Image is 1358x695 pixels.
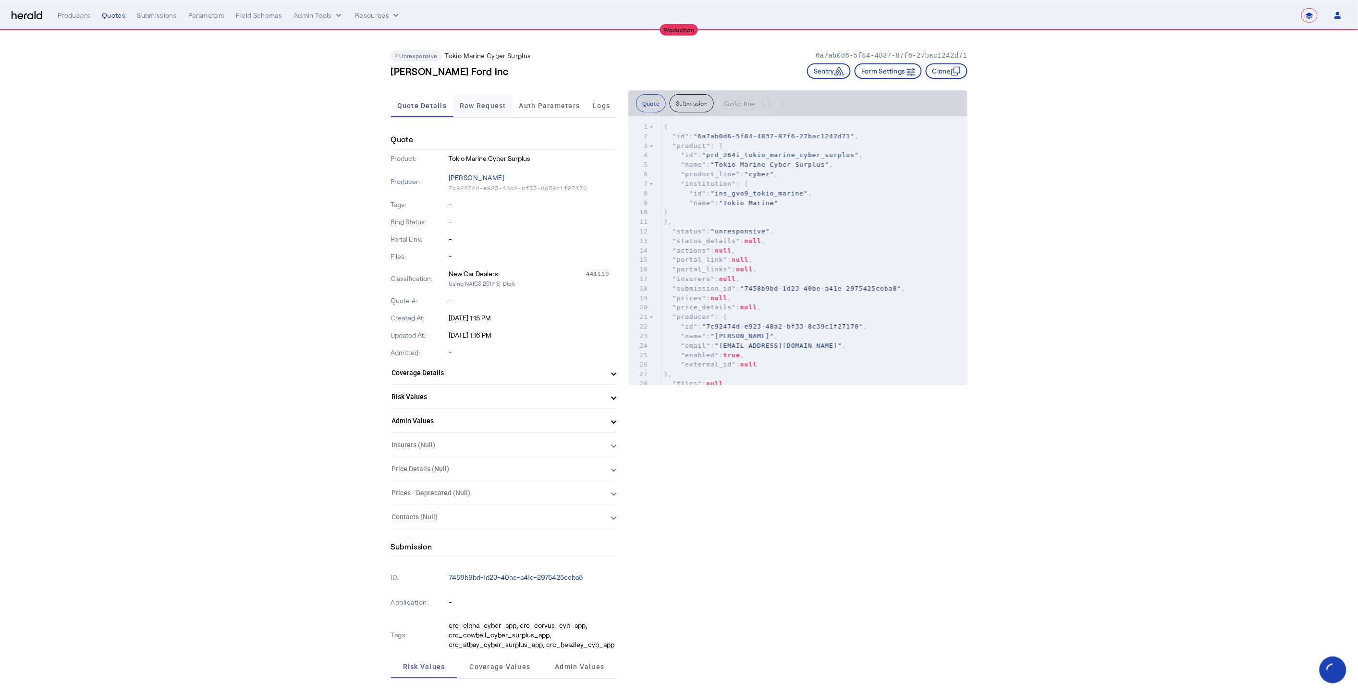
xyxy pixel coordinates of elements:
span: "Tokio Marine" [719,199,779,207]
p: [DATE] 1:16 PM [449,330,617,340]
span: "institution" [681,180,736,187]
mat-panel-title: Risk Values [392,392,604,402]
span: "portal_links" [673,266,732,273]
span: Carrier Raw [724,100,755,106]
p: - [449,252,617,261]
span: "status" [673,228,707,235]
span: "7c92474d-e923-48a2-bf33-8c39c1f27170" [702,323,863,330]
div: 7 [628,179,649,189]
p: Quote #: [391,296,447,305]
span: : { [664,142,723,149]
p: - [449,348,617,357]
span: : [664,361,757,368]
p: 7458b9bd-1d23-40be-a41e-2975425ceba8 [449,573,617,582]
span: : , [664,323,868,330]
span: "[EMAIL_ADDRESS][DOMAIN_NAME]" [715,342,842,349]
button: Resources dropdown menu [355,11,401,20]
span: "prd_264i_tokio_marine_cyber_surplus" [702,151,859,159]
div: 27 [628,369,649,379]
span: null [732,256,748,263]
p: Files: [391,252,447,261]
div: 23 [628,331,649,341]
p: Producer: [391,177,447,186]
span: : , [664,133,859,140]
div: 12 [628,227,649,236]
p: - [449,200,617,209]
div: 4 [628,150,649,160]
p: Tokio Marine Cyber Surplus [449,154,617,163]
span: : , [664,266,757,273]
p: Portal Link: [391,234,447,244]
div: 2 [628,132,649,141]
button: Clone [926,63,967,79]
p: Using NAICS 2017 6-Digit [449,279,617,288]
p: Tags: [391,628,447,642]
p: Updated At: [391,330,447,340]
p: Bind Status: [391,217,447,227]
span: "[PERSON_NAME]" [710,332,774,340]
p: - [449,217,617,227]
div: 3 [628,141,649,151]
p: ID: [391,571,447,584]
span: : , [664,304,761,311]
span: true [723,352,740,359]
mat-expansion-panel-header: Risk Values [391,385,617,408]
span: : { [664,180,749,187]
div: 21 [628,312,649,322]
div: 14 [628,246,649,256]
span: "insurers" [673,275,715,282]
h3: [PERSON_NAME] Ford Inc [391,64,509,78]
div: 10 [628,207,649,217]
p: [PERSON_NAME] [449,171,617,184]
div: 28 [628,379,649,389]
span: null [706,380,723,387]
span: "email" [681,342,710,349]
p: - [449,597,617,607]
p: - [449,234,617,244]
span: : , [664,294,732,302]
span: "6a7ab0d6-5f84-4837-87f6-27bac1242d71" [694,133,855,140]
span: : , [664,285,905,292]
div: 13 [628,236,649,246]
p: Admitted: [391,348,447,357]
span: "submission_id" [673,285,736,292]
span: : , [664,247,736,254]
div: 18 [628,284,649,293]
span: Quote Details [397,102,447,109]
span: }, [664,218,673,225]
div: Field Schemas [236,11,282,20]
p: Application: [391,596,447,609]
span: "unresponsive" [710,228,770,235]
span: "product_line" [681,171,740,178]
span: : , [664,332,778,340]
img: Herald Logo [12,11,42,20]
span: "product" [673,142,710,149]
span: "external_id" [681,361,736,368]
p: crc_elpha_cyber_app, crc_corvus_cyb_app, crc_cowbell_cyber_surplus_app, crc_atbay_cyber_surplus_a... [449,621,617,649]
div: 16 [628,265,649,274]
span: "id" [681,323,697,330]
div: 5 [628,160,649,170]
span: : , [664,342,846,349]
p: Product: [391,154,447,163]
span: : , [664,190,812,197]
span: : , [664,151,863,159]
span: "ins_gvo9_tokio_marine" [710,190,808,197]
span: null [745,237,761,244]
div: 17 [628,274,649,284]
span: }, [664,370,673,378]
p: 6a7ab0d6-5f84-4837-87f6-27bac1242d71 [816,51,967,61]
span: "Tokio Marine Cyber Surplus" [710,161,829,168]
p: 7c92474d-e923-48a2-bf33-8c39c1f27170 [449,184,617,192]
span: "prices" [673,294,707,302]
span: null [736,266,753,273]
span: "status_details" [673,237,740,244]
mat-expansion-panel-header: Coverage Details [391,361,617,384]
div: 9 [628,198,649,208]
div: New Car Dealers [449,269,498,279]
span: : , [664,352,745,359]
div: 441110 [586,269,617,279]
span: : , [664,275,740,282]
div: Submissions [137,11,177,20]
div: Production [660,24,698,36]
